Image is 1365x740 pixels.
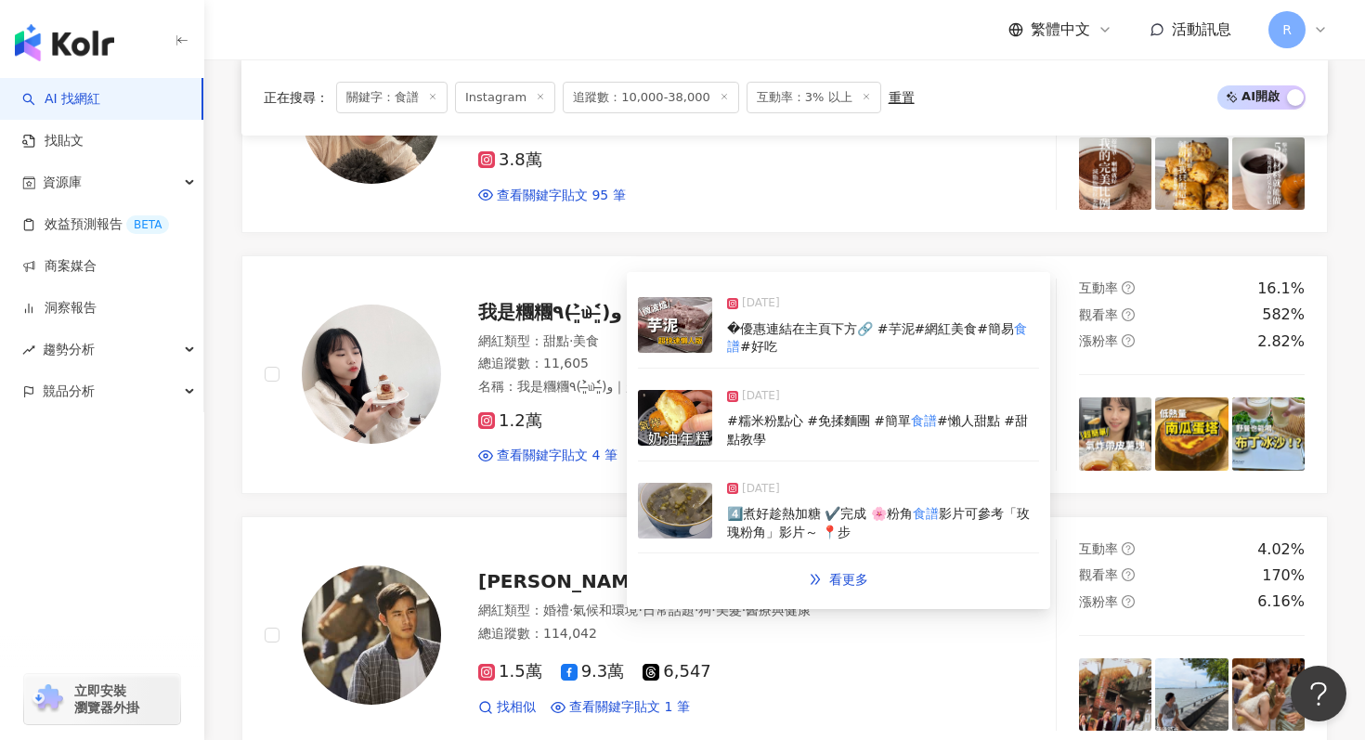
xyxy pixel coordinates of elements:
[716,603,742,617] span: 美髮
[698,603,711,617] span: 狗
[1079,333,1118,348] span: 漲粉率
[809,573,822,586] span: double-right
[573,603,638,617] span: 氣候和環境
[1122,595,1135,608] span: question-circle
[22,344,35,357] span: rise
[1232,397,1305,470] img: post-image
[264,90,329,105] span: 正在搜尋 ：
[1122,568,1135,581] span: question-circle
[22,215,169,234] a: 效益預測報告BETA
[241,255,1328,494] a: KOL Avatar我是糰糰٩(˃̶͈̀௰˂̶͈́)و｜超簡易甜品🍮｜一分鐘食譜⚡️網紅類型：甜點·美食總追蹤數：11,605名稱：我是糰糰٩(˃̶͈̀௰˂̶͈́)و｜超簡易甜品🍮｜一分鐘食譜⚡...
[569,698,690,717] span: 查看關鍵字貼文 1 筆
[455,82,555,113] span: Instagram
[543,603,569,617] span: 婚禮
[551,698,690,717] a: 查看關鍵字貼文 1 筆
[561,662,625,682] span: 9.3萬
[1079,280,1118,295] span: 互動率
[1079,307,1118,322] span: 觀看率
[1257,279,1305,299] div: 16.1%
[478,379,806,394] span: 名稱 ：
[1155,137,1228,210] img: post-image
[643,603,695,617] span: 日常話題
[511,395,542,415] mark: 食譜
[638,603,642,617] span: ·
[1079,658,1151,731] img: post-image
[43,162,82,203] span: 資源庫
[1079,397,1151,470] img: post-image
[727,506,1030,539] span: 影片可參考「玫瑰粉角」影片～ 📍步
[478,662,542,682] span: 1.5萬
[497,698,536,717] span: 找相似
[517,379,759,394] span: 我是糰糰٩(˃̶͈̀௰˂̶͈́)و｜超簡易甜品🍮｜一分鐘
[1257,331,1305,352] div: 2.82%
[24,674,180,724] a: chrome extension立即安裝 瀏覽器外掛
[911,413,937,428] mark: 食譜
[478,301,831,323] span: 我是糰糰٩(˃̶͈̀௰˂̶͈́)و｜超簡易甜品🍮｜一分鐘
[336,82,448,113] span: 關鍵字：食譜
[789,561,888,598] a: double-right看更多
[829,572,868,587] span: 看更多
[478,187,626,205] a: 查看關鍵字貼文 95 筆
[15,24,114,61] img: logo
[1079,541,1118,556] span: 互動率
[711,603,715,617] span: ·
[643,662,711,682] span: 6,547
[1232,658,1305,731] img: post-image
[22,132,84,150] a: 找貼文
[747,82,881,113] span: 互動率：3% 以上
[1291,666,1346,721] iframe: Help Scout Beacon - Open
[1079,594,1118,609] span: 漲粉率
[22,90,100,109] a: searchAI 找網紅
[742,387,780,406] span: [DATE]
[1257,539,1305,560] div: 4.02%
[1079,137,1151,210] img: post-image
[22,299,97,318] a: 洞察報告
[913,506,939,521] mark: 食譜
[22,257,97,276] a: 商案媒合
[740,339,777,354] span: #好吃
[1122,308,1135,321] span: question-circle
[478,698,536,717] a: 找相似
[478,411,542,431] span: 1.2萬
[478,570,752,592] span: [PERSON_NAME]Fans Club
[742,603,746,617] span: ·
[569,603,573,617] span: ·
[742,294,780,313] span: [DATE]
[43,329,95,370] span: 趨勢分析
[573,333,599,348] span: 美食
[497,447,617,465] span: 查看關鍵字貼文 4 筆
[727,321,1014,336] span: �優惠連結在主頁下方🔗 #芋泥#網紅美食#簡易
[478,150,542,170] span: 3.8萬
[478,625,974,643] div: 總追蹤數 ： 114,042
[638,483,712,539] img: post-image
[727,506,913,521] span: 4️⃣煮好趁熱加糖 ✔️完成 🌸粉角
[742,480,780,499] span: [DATE]
[43,370,95,412] span: 競品分析
[569,333,573,348] span: ·
[497,187,626,205] span: 查看關鍵字貼文 95 筆
[302,565,441,705] img: KOL Avatar
[1155,658,1228,731] img: post-image
[30,684,66,714] img: chrome extension
[1155,397,1228,470] img: post-image
[74,682,139,716] span: 立即安裝 瀏覽器外掛
[638,297,712,353] img: post-image
[1031,19,1090,40] span: 繁體中文
[478,602,974,620] div: 網紅類型 ：
[1232,137,1305,210] img: post-image
[478,447,617,465] a: 查看關鍵字貼文 4 筆
[1262,565,1305,586] div: 170%
[478,355,974,373] div: 總追蹤數 ： 11,605
[1172,20,1231,38] span: 活動訊息
[1122,334,1135,347] span: question-circle
[889,90,915,105] div: 重置
[638,390,712,446] img: post-image
[1122,281,1135,294] span: question-circle
[543,333,569,348] span: 甜點
[478,332,974,351] div: 網紅類型 ：
[727,413,1028,447] span: #懶人甜點 #甜點教學
[1282,19,1292,40] span: R
[302,305,441,444] img: KOL Avatar
[746,603,811,617] span: 醫療與健康
[695,603,698,617] span: ·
